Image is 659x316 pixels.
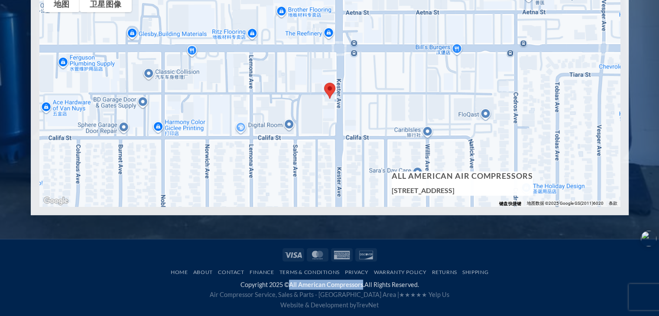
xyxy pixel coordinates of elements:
[42,195,70,206] img: Google
[250,269,274,275] a: Finance
[499,201,522,207] button: 键盘快捷键
[345,269,368,275] a: Privacy
[609,201,617,206] a: 条款（在新标签页中打开）
[399,291,449,298] a: ★★★★★ Yelp Us
[392,171,532,181] h4: All American Air Compressors
[289,281,364,288] strong: All American Compressors.
[462,269,488,275] a: Shipping
[392,185,532,196] h5: [STREET_ADDRESS]
[374,269,426,275] a: Warranty Policy
[42,195,70,206] a: 在 Google 地图中打开此区域（会打开一个新窗口）
[432,269,457,275] a: Returns
[279,269,340,275] a: Terms & Conditions
[527,201,604,206] span: 地图数据 ©2025 Google GS(2011)6020
[31,280,629,310] div: Copyright 2025 © All Rights Reserved.
[210,291,449,308] span: Air Compressor Service, Sales & Parts - [GEOGRAPHIC_DATA] Area | Website & Development by
[218,269,244,275] a: Contact
[193,269,213,275] a: About
[356,301,379,309] a: TrevNet
[171,269,188,275] a: Home
[281,247,378,261] div: Payment icons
